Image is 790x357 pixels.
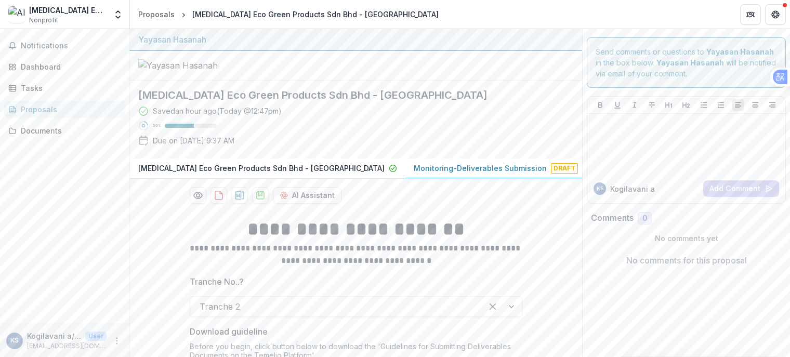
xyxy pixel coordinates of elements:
[21,83,117,94] div: Tasks
[231,187,248,204] button: download-proposal
[10,337,19,344] div: Kogilavani a/p Supermaniam
[740,4,761,25] button: Partners
[21,125,117,136] div: Documents
[732,99,744,111] button: Align Left
[27,341,107,351] p: [EMAIL_ADDRESS][DOMAIN_NAME]
[591,233,782,244] p: No comments yet
[27,330,81,341] p: Kogilavani a/p Supermaniam
[29,5,107,16] div: [MEDICAL_DATA] Eco Green Products Sdn Bhd
[4,80,125,97] a: Tasks
[192,9,439,20] div: [MEDICAL_DATA] Eco Green Products Sdn Bhd - [GEOGRAPHIC_DATA]
[190,325,268,338] p: Download guideline
[414,163,547,174] p: Monitoring-Deliverables Submission
[8,6,25,23] img: Alora Eco Green Products Sdn Bhd
[628,99,641,111] button: Italicize
[749,99,761,111] button: Align Center
[138,33,574,46] div: Yayasan Hasanah
[134,7,179,22] a: Proposals
[594,99,607,111] button: Bold
[153,122,161,129] p: 56 %
[4,58,125,75] a: Dashboard
[21,42,121,50] span: Notifications
[210,187,227,204] button: download-proposal
[190,275,244,288] p: Tranche No..?
[134,7,443,22] nav: breadcrumb
[4,122,125,139] a: Documents
[252,187,269,204] button: download-proposal
[111,335,123,347] button: More
[111,4,125,25] button: Open entity switcher
[551,163,578,174] span: Draft
[610,183,655,194] p: Kogilavani a
[138,59,242,72] img: Yayasan Hasanah
[138,163,385,174] p: [MEDICAL_DATA] Eco Green Products Sdn Bhd - [GEOGRAPHIC_DATA]
[591,213,634,223] h2: Comments
[611,99,624,111] button: Underline
[642,214,647,223] span: 0
[21,61,117,72] div: Dashboard
[273,187,341,204] button: AI Assistant
[4,37,125,54] button: Notifications
[85,332,107,341] p: User
[766,99,779,111] button: Align Right
[587,37,786,88] div: Send comments or questions to in the box below. will be notified via email of your comment.
[697,99,710,111] button: Bullet List
[4,101,125,118] a: Proposals
[715,99,727,111] button: Ordered List
[680,99,692,111] button: Heading 2
[153,105,282,116] div: Saved an hour ago ( Today @ 12:47pm )
[656,58,724,67] strong: Yayasan Hasanah
[663,99,675,111] button: Heading 1
[190,187,206,204] button: Preview 3f11fb2e-d5bc-4910-980a-aa88fb83bcef-1.pdf
[138,9,175,20] div: Proposals
[765,4,786,25] button: Get Help
[21,104,117,115] div: Proposals
[703,180,779,197] button: Add Comment
[597,186,603,191] div: Kogilavani a/p Supermaniam
[626,254,747,267] p: No comments for this proposal
[646,99,658,111] button: Strike
[484,298,501,315] div: Clear selected options
[153,135,234,146] p: Due on [DATE] 9:37 AM
[138,89,557,101] h2: [MEDICAL_DATA] Eco Green Products Sdn Bhd - [GEOGRAPHIC_DATA]
[29,16,58,25] span: Nonprofit
[706,47,774,56] strong: Yayasan Hasanah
